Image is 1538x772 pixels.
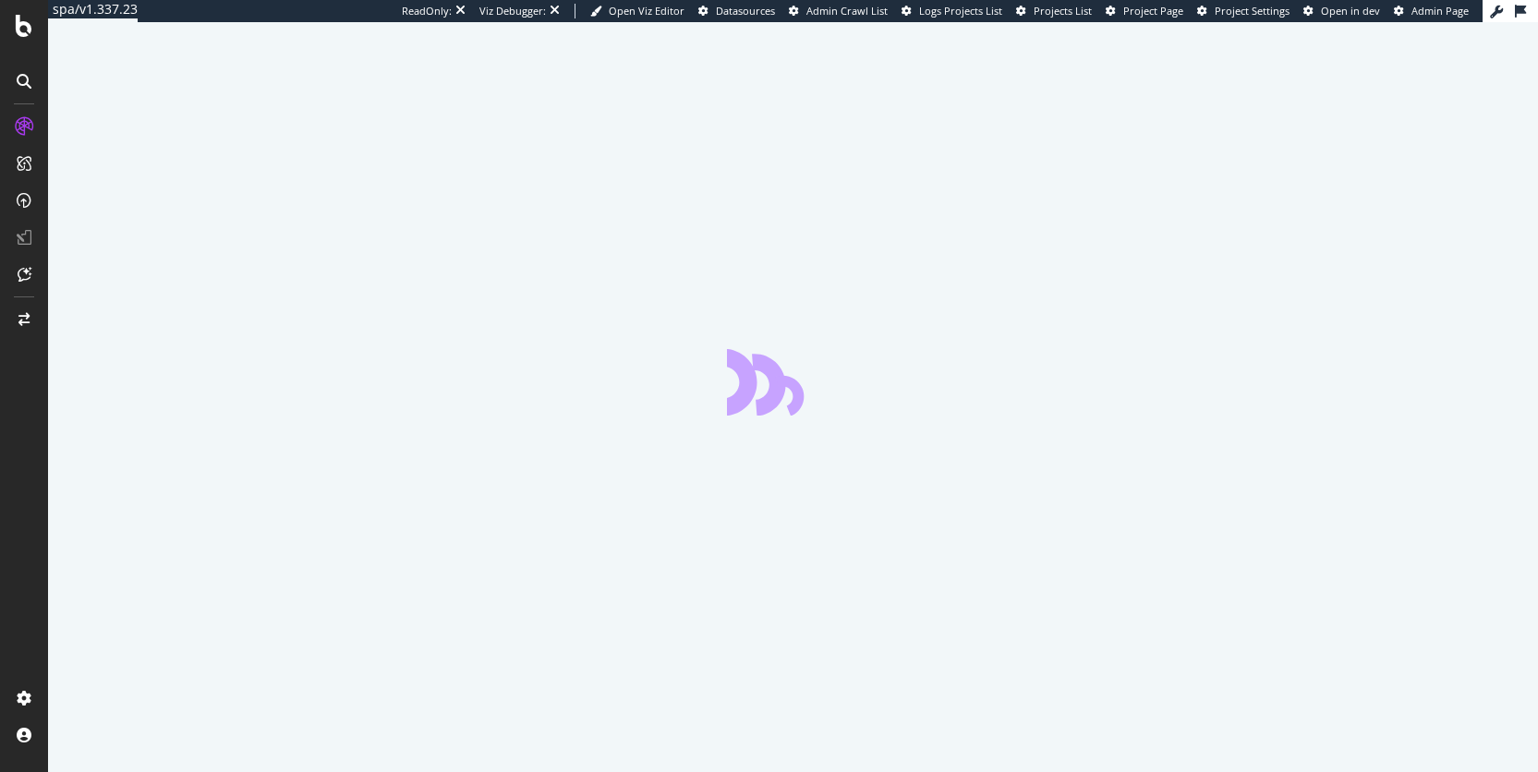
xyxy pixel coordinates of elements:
[1303,4,1380,18] a: Open in dev
[590,4,684,18] a: Open Viz Editor
[727,349,860,416] div: animation
[479,4,546,18] div: Viz Debugger:
[609,4,684,18] span: Open Viz Editor
[1197,4,1290,18] a: Project Settings
[402,4,452,18] div: ReadOnly:
[1123,4,1183,18] span: Project Page
[716,4,775,18] span: Datasources
[919,4,1002,18] span: Logs Projects List
[789,4,888,18] a: Admin Crawl List
[1321,4,1380,18] span: Open in dev
[1016,4,1092,18] a: Projects List
[698,4,775,18] a: Datasources
[806,4,888,18] span: Admin Crawl List
[1034,4,1092,18] span: Projects List
[1215,4,1290,18] span: Project Settings
[902,4,1002,18] a: Logs Projects List
[1106,4,1183,18] a: Project Page
[1394,4,1469,18] a: Admin Page
[1411,4,1469,18] span: Admin Page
